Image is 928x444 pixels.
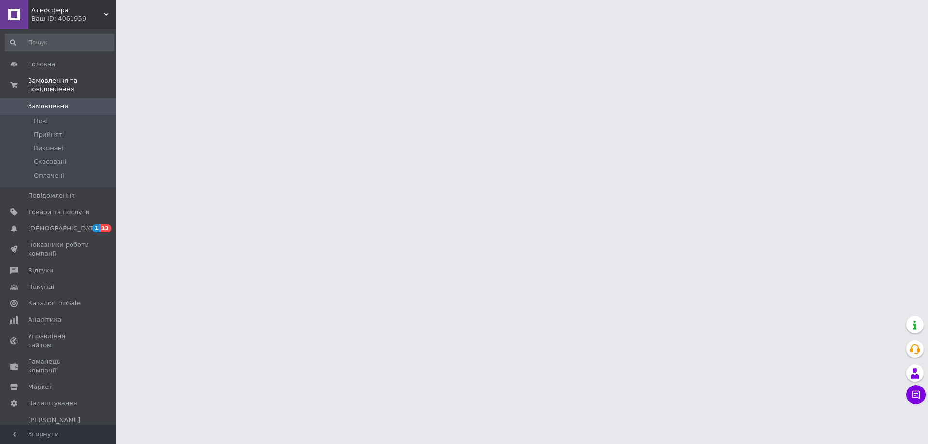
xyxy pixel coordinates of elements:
span: Каталог ProSale [28,299,80,308]
span: Покупці [28,283,54,291]
input: Пошук [5,34,114,51]
span: Маркет [28,383,53,391]
span: Показники роботи компанії [28,241,89,258]
span: [DEMOGRAPHIC_DATA] [28,224,100,233]
span: Оплачені [34,172,64,180]
span: Скасовані [34,158,67,166]
span: Гаманець компанії [28,358,89,375]
span: Виконані [34,144,64,153]
span: Повідомлення [28,191,75,200]
span: 13 [100,224,111,232]
span: Відгуки [28,266,53,275]
span: Атмосфера [31,6,104,14]
span: [PERSON_NAME] та рахунки [28,416,89,443]
span: Замовлення [28,102,68,111]
div: Ваш ID: 4061959 [31,14,116,23]
span: 1 [92,224,100,232]
span: Управління сайтом [28,332,89,349]
span: Замовлення та повідомлення [28,76,116,94]
span: Головна [28,60,55,69]
span: Прийняті [34,130,64,139]
span: Аналітика [28,315,61,324]
span: Налаштування [28,399,77,408]
span: Товари та послуги [28,208,89,216]
span: Нові [34,117,48,126]
button: Чат з покупцем [906,385,926,404]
